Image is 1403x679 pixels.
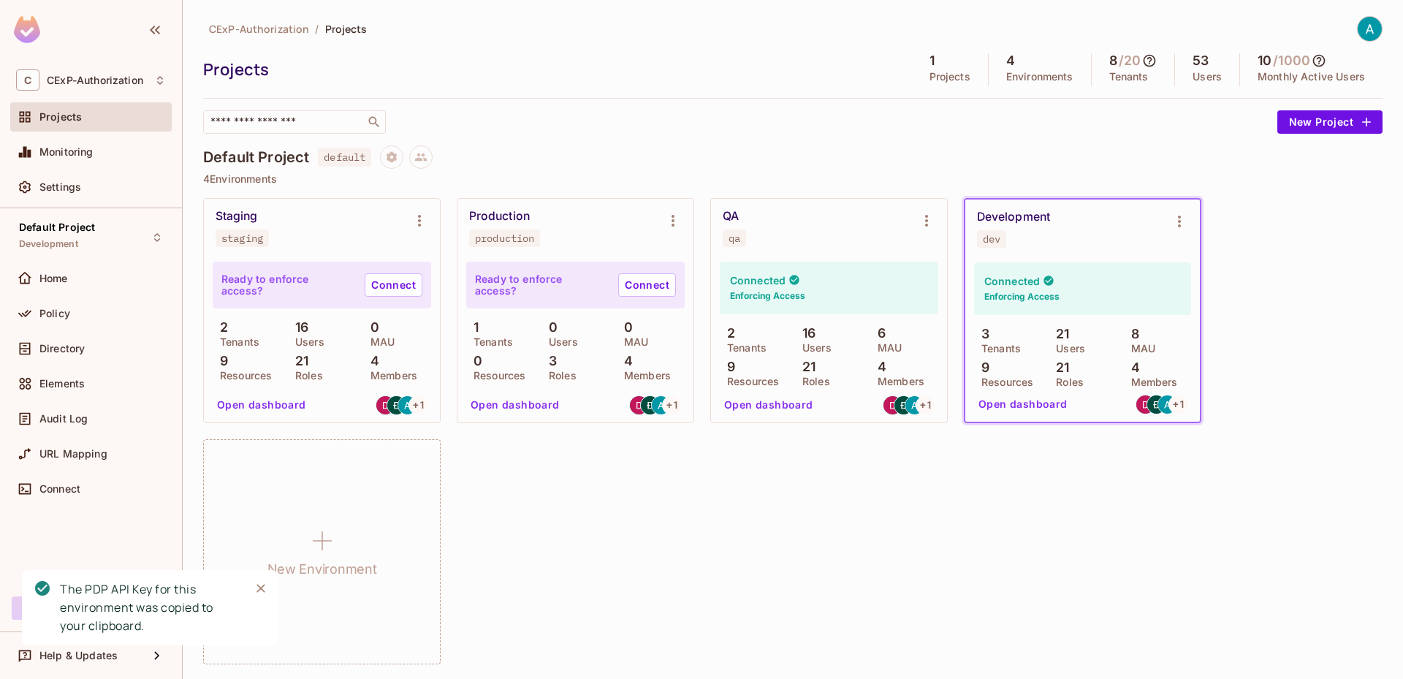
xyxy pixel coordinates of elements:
p: 6 [870,326,886,341]
span: Elements [39,378,85,390]
h5: 53 [1193,53,1209,68]
img: cexp.authorization@gmail.com [652,396,670,414]
img: cdung.vo@gmail.com [630,396,648,414]
p: 4 [1124,360,1140,375]
p: Users [1193,71,1222,83]
p: Resources [213,370,272,382]
p: 4 [363,354,379,368]
p: 9 [720,360,735,374]
p: Tenants [1109,71,1149,83]
button: Environment settings [912,206,941,235]
img: cexp.authorization@gmail.com [398,396,417,414]
div: dev [983,233,1000,245]
img: cdung.vo@gmail.com [883,396,902,414]
div: production [475,232,534,244]
button: New Project [1277,110,1383,134]
p: 21 [1049,360,1069,375]
img: phund30.dev.fpt@gmail.com [387,396,406,414]
p: Roles [541,370,577,382]
p: Tenants [213,336,259,348]
img: cdung.vo@gmail.com [376,396,395,414]
span: + 1 [666,400,678,410]
p: Roles [795,376,830,387]
span: Directory [39,343,85,354]
p: MAU [363,336,395,348]
h5: 10 [1258,53,1271,68]
div: The PDP API Key for this environment was copied to your clipboard. [60,580,238,635]
p: MAU [617,336,648,348]
p: Roles [1049,376,1084,388]
button: Open dashboard [211,393,312,417]
img: SReyMgAAAABJRU5ErkJggg== [14,16,40,43]
h5: 4 [1006,53,1015,68]
img: cdung.vo@gmail.com [1136,395,1155,414]
p: Users [541,336,578,348]
p: Members [363,370,417,382]
button: Environment settings [1165,207,1194,236]
span: Settings [39,181,81,193]
button: Close [250,577,272,599]
p: 4 [870,360,886,374]
span: Workspace: CExP-Authorization [47,75,143,86]
img: cexp.authorization@gmail.com [1158,395,1176,414]
h1: New Environment [267,558,377,580]
p: 4 Environments [203,173,1383,185]
p: Resources [720,376,779,387]
p: 9 [974,360,989,375]
p: MAU [1124,343,1155,354]
span: Connect [39,483,80,495]
p: 21 [795,360,815,374]
p: Users [795,342,832,354]
p: Users [1049,343,1085,354]
span: URL Mapping [39,448,107,460]
p: 2 [720,326,735,341]
p: 0 [541,320,558,335]
span: + 1 [413,400,425,410]
button: Open dashboard [465,393,566,417]
button: Environment settings [405,206,434,235]
span: Projects [39,111,82,123]
p: 21 [1049,327,1069,341]
img: cexp.authorization@gmail.com [905,396,924,414]
p: Members [617,370,671,382]
div: QA [723,209,739,224]
p: 16 [795,326,815,341]
h5: 8 [1109,53,1117,68]
div: Production [469,209,530,224]
p: 21 [288,354,308,368]
img: phund30.dev.fpt@gmail.com [1147,395,1166,414]
p: 4 [617,354,633,368]
p: 0 [617,320,633,335]
p: Ready to enforce access? [221,273,353,297]
span: Policy [39,308,70,319]
button: Open dashboard [718,393,819,417]
span: + 1 [920,400,932,410]
p: Users [288,336,324,348]
img: phund30.dev.fpt@gmail.com [894,396,913,414]
span: Projects [325,22,368,36]
p: MAU [870,342,902,354]
button: Environment settings [658,206,688,235]
p: Tenants [720,342,767,354]
p: 0 [363,320,379,335]
div: staging [221,232,263,244]
p: 8 [1124,327,1139,341]
p: Projects [929,71,970,83]
p: Resources [974,376,1033,388]
p: 1 [466,320,479,335]
span: default [318,148,371,167]
div: Staging [216,209,258,224]
p: 16 [288,320,308,335]
span: CExP-Authorization [209,22,309,36]
p: 3 [541,354,557,368]
li: / [315,22,319,36]
span: Development [19,238,78,250]
p: 9 [213,354,228,368]
h4: Connected [984,274,1040,288]
h6: Enforcing Access [984,290,1060,303]
p: 3 [974,327,989,341]
img: phund30.dev.fpt@gmail.com [641,396,659,414]
h4: Connected [730,273,786,287]
p: Tenants [466,336,513,348]
img: Authorization CExP [1358,17,1382,41]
